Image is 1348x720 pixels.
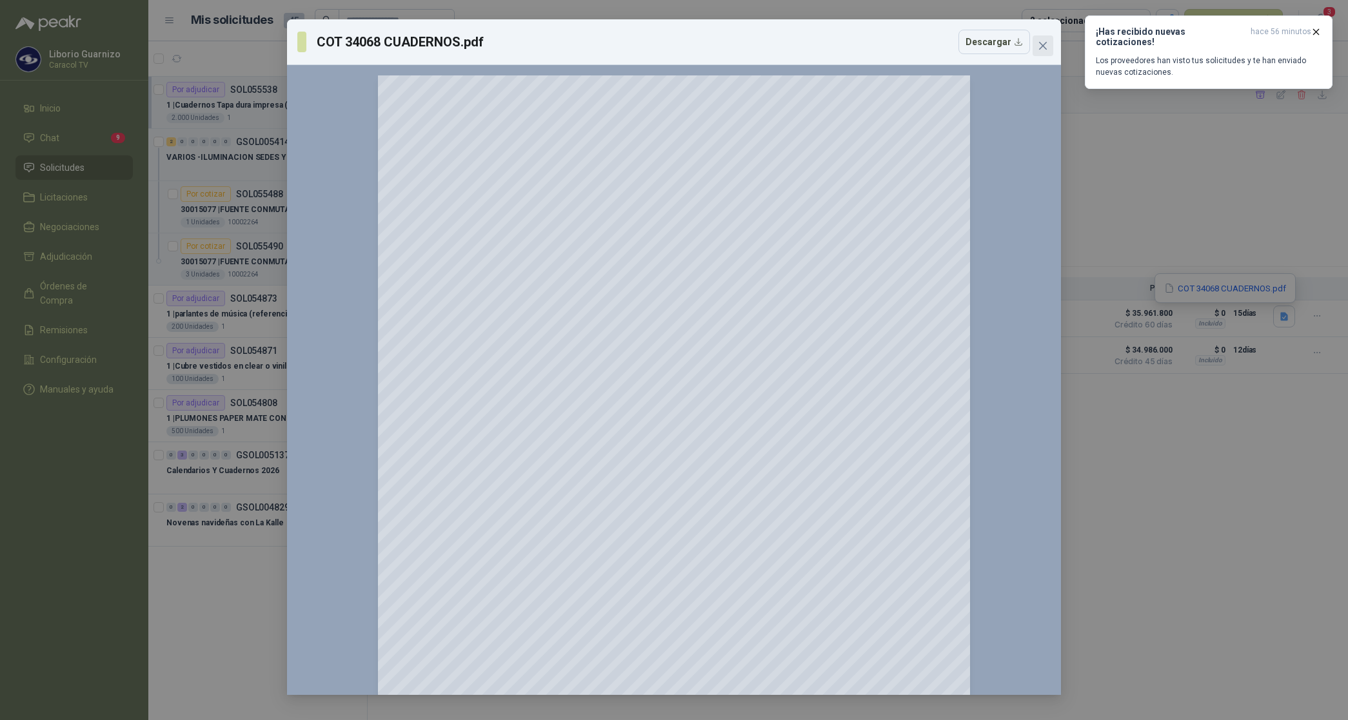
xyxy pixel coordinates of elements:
span: close [1038,41,1048,51]
button: ¡Has recibido nuevas cotizaciones!hace 56 minutos Los proveedores han visto tus solicitudes y te ... [1085,15,1333,89]
p: Los proveedores han visto tus solicitudes y te han enviado nuevas cotizaciones. [1096,55,1322,78]
span: hace 56 minutos [1251,26,1311,47]
h3: COT 34068 CUADERNOS.pdf [317,32,485,52]
button: Close [1033,35,1053,56]
h3: ¡Has recibido nuevas cotizaciones! [1096,26,1245,47]
button: Descargar [958,30,1030,54]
